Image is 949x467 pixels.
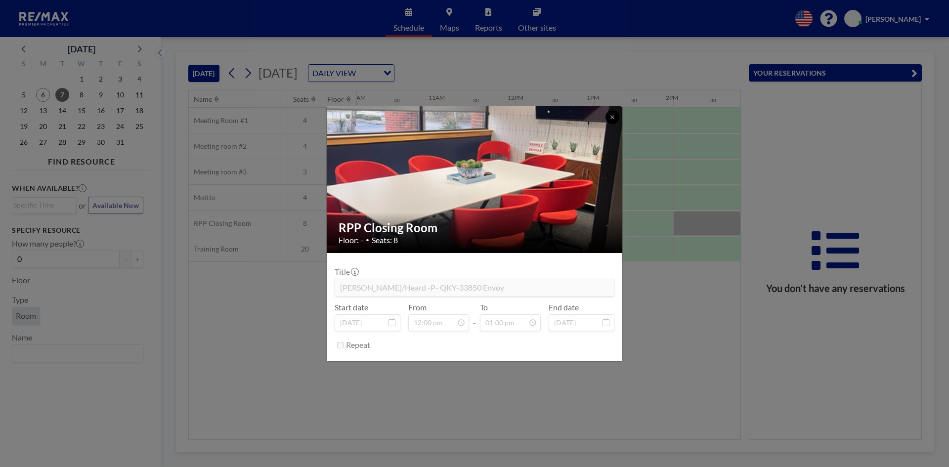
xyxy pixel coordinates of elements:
input: (No title) [335,279,614,296]
label: End date [549,302,579,312]
h2: RPP Closing Room [339,220,611,235]
label: From [408,302,427,312]
label: Repeat [346,340,370,350]
span: - [473,306,476,328]
label: Title [335,267,358,277]
label: To [480,302,488,312]
span: Seats: 8 [372,235,398,245]
span: • [366,236,369,244]
label: Start date [335,302,368,312]
span: Floor: - [339,235,363,245]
